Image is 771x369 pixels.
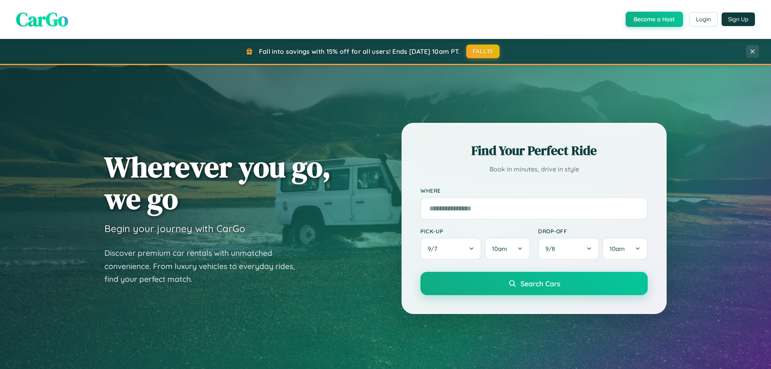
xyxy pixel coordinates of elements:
[722,12,755,26] button: Sign Up
[420,238,481,260] button: 9/7
[466,45,500,58] button: FALL15
[545,245,559,253] span: 9 / 8
[104,222,245,234] h3: Begin your journey with CarGo
[420,228,530,234] label: Pick-up
[538,228,648,234] label: Drop-off
[610,245,625,253] span: 10am
[602,238,648,260] button: 10am
[492,245,507,253] span: 10am
[428,245,441,253] span: 9 / 7
[259,47,460,55] span: Fall into savings with 15% off for all users! Ends [DATE] 10am PT.
[104,247,305,286] p: Discover premium car rentals with unmatched convenience. From luxury vehicles to everyday rides, ...
[485,238,530,260] button: 10am
[538,238,599,260] button: 9/8
[420,163,648,175] p: Book in minutes, drive in style
[520,279,560,288] span: Search Cars
[420,142,648,159] h2: Find Your Perfect Ride
[689,12,718,27] button: Login
[16,6,68,33] span: CarGo
[420,187,648,194] label: Where
[420,272,648,295] button: Search Cars
[626,12,683,27] button: Become a Host
[104,151,331,214] h1: Wherever you go, we go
